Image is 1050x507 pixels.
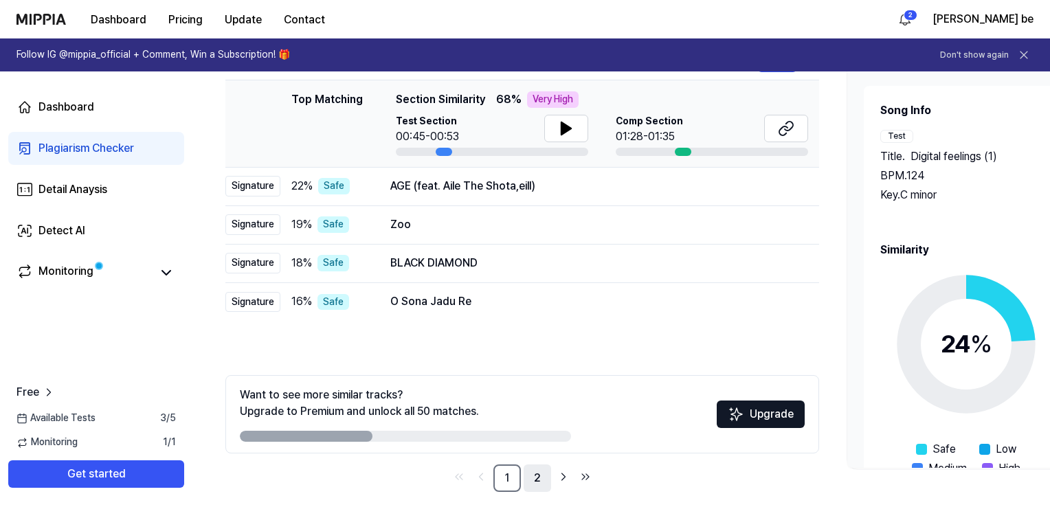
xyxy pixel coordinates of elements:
a: 1 [493,464,521,492]
div: Dashboard [38,99,94,115]
span: 22 % [291,178,313,194]
a: 2 [524,464,551,492]
span: Monitoring [16,436,78,449]
div: 01:28-01:35 [616,128,683,145]
div: Zoo [390,216,797,233]
a: Go to previous page [471,467,491,486]
div: Top Matching [291,91,363,156]
button: [PERSON_NAME] be [932,11,1034,27]
span: Section Similarity [396,91,485,108]
div: BLACK DIAMOND [390,255,797,271]
span: 3 / 5 [160,412,176,425]
div: Signature [225,176,280,196]
h1: Follow IG @mippia_official + Comment, Win a Subscription! 🎁 [16,48,290,62]
div: 24 [941,326,992,363]
button: Update [214,6,273,34]
button: Dashboard [80,6,157,34]
nav: pagination [225,464,819,492]
button: Get started [8,460,184,488]
button: Upgrade [717,401,805,428]
a: Go to next page [554,467,573,486]
span: Free [16,384,39,401]
button: Pricing [157,6,214,34]
a: SparklesUpgrade [717,412,805,425]
div: Signature [225,292,280,313]
span: 18 % [291,255,312,271]
span: 68 % [496,91,522,108]
a: Monitoring [16,263,151,282]
span: 16 % [291,293,312,310]
span: Test Section [396,115,459,128]
a: Plagiarism Checker [8,132,184,165]
div: 2 [904,10,917,21]
button: Contact [273,6,336,34]
span: % [970,329,992,359]
div: AGE (feat. Aile The Shota,eill) [390,178,797,194]
span: Title . [880,148,905,165]
div: Plagiarism Checker [38,140,134,157]
span: Comp Section [616,115,683,128]
img: Sparkles [728,406,744,422]
div: Signature [225,253,280,273]
div: Safe [318,178,350,194]
div: Very High [527,91,579,108]
span: Low [996,441,1016,458]
span: Safe [932,441,956,458]
span: 19 % [291,216,312,233]
a: Dashboard [8,91,184,124]
a: Go to last page [576,467,595,486]
span: Digital feelings (1) [911,148,997,165]
div: Monitoring [38,263,93,282]
button: 알림2 [894,8,916,30]
div: Detect AI [38,223,85,239]
div: Want to see more similar tracks? Upgrade to Premium and unlock all 50 matches. [240,387,479,420]
div: Safe [317,255,349,271]
div: Test [880,130,913,143]
a: Free [16,384,56,401]
a: Go to first page [449,467,469,486]
img: 알림 [897,11,913,27]
a: Detect AI [8,214,184,247]
span: Available Tests [16,412,96,425]
div: Safe [317,294,349,311]
div: Signature [225,214,280,235]
button: Don't show again [940,49,1009,61]
a: Detail Anaysis [8,173,184,206]
span: 1 / 1 [163,436,176,449]
div: Detail Anaysis [38,181,107,198]
img: logo [16,14,66,25]
span: Medium [928,460,967,477]
div: O Sona Jadu Re [390,293,797,310]
div: 00:45-00:53 [396,128,459,145]
div: Safe [317,216,349,233]
span: High [998,460,1020,477]
a: Update [214,1,273,38]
